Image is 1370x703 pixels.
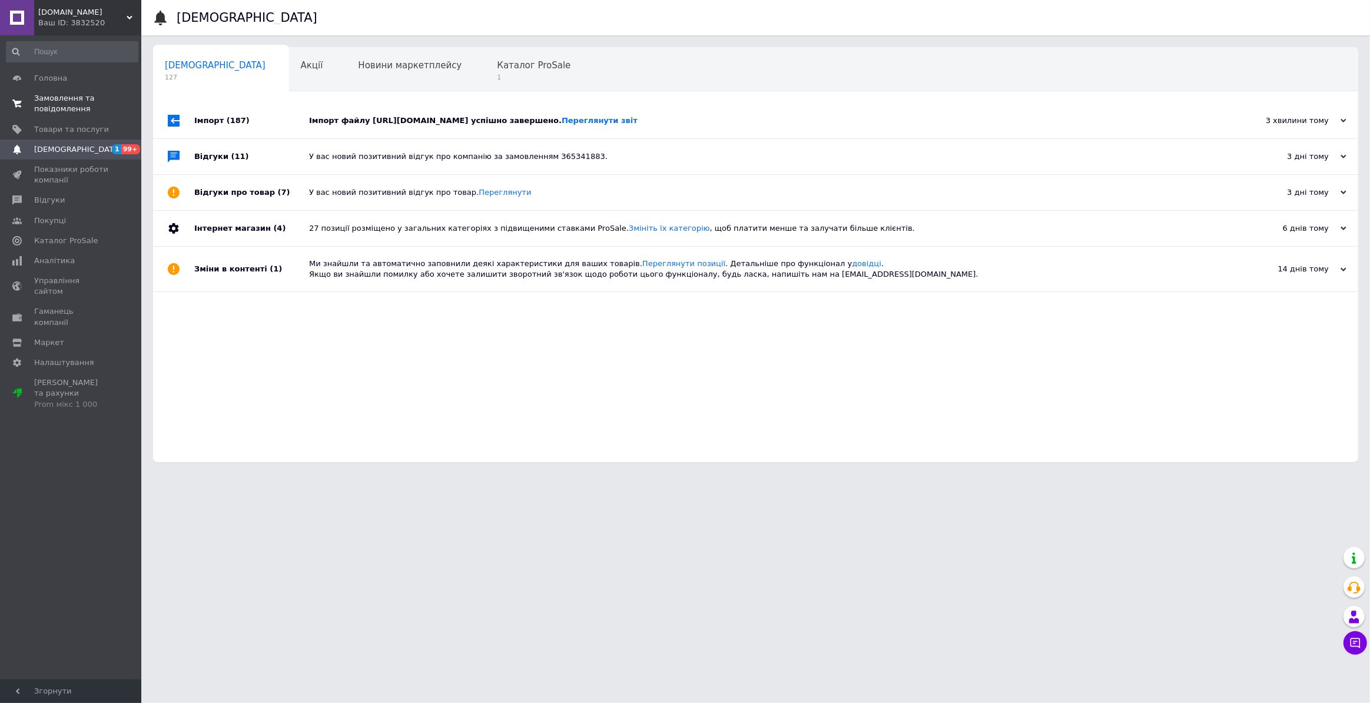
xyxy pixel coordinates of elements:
span: [DEMOGRAPHIC_DATA] [34,144,121,155]
div: Зміни в контенті [194,247,309,291]
div: Ми знайшли та автоматично заповнили деякі характеристики для ваших товарів. . Детальніше про функ... [309,258,1229,280]
span: Каталог ProSale [497,60,570,71]
span: [PERSON_NAME] та рахунки [34,377,109,410]
span: Маркет [34,337,64,348]
span: Налаштування [34,357,94,368]
h1: [DEMOGRAPHIC_DATA] [177,11,317,25]
a: Змініть їх категорію [629,224,710,233]
div: Відгуки [194,139,309,174]
a: Переглянути [479,188,531,197]
div: У вас новий позитивний відгук про компанію за замовленням 365341883. [309,151,1229,162]
span: Каталог ProSale [34,236,98,246]
a: довідці [852,259,881,268]
span: Акції [301,60,323,71]
div: Імпорт [194,103,309,138]
span: Управління сайтом [34,276,109,297]
div: Prom мікс 1 000 [34,399,109,410]
div: 3 дні тому [1229,151,1346,162]
div: У вас новий позитивний відгук про товар. [309,187,1229,198]
input: Пошук [6,41,138,62]
span: Drongo.com.ua [38,7,127,18]
span: Товари та послуги [34,124,109,135]
span: Новини маркетплейсу [358,60,462,71]
div: 27 позиції розміщено у загальних категоріях з підвищеними ставками ProSale. , щоб платити менше т... [309,223,1229,234]
a: Переглянути позиції [642,259,725,268]
span: 127 [165,73,266,82]
span: 99+ [121,144,141,154]
a: Переглянути звіт [562,116,638,125]
div: Імпорт файлу [URL][DOMAIN_NAME] успішно завершено. [309,115,1229,126]
span: [DEMOGRAPHIC_DATA] [165,60,266,71]
span: (1) [270,264,282,273]
span: Головна [34,73,67,84]
span: Показники роботи компанії [34,164,109,185]
span: Гаманець компанії [34,306,109,327]
span: (7) [278,188,290,197]
span: Замовлення та повідомлення [34,93,109,114]
span: (4) [273,224,286,233]
span: Відгуки [34,195,65,205]
button: Чат з покупцем [1344,631,1367,655]
span: (11) [231,152,249,161]
div: 14 днів тому [1229,264,1346,274]
span: Покупці [34,215,66,226]
div: 3 дні тому [1229,187,1346,198]
span: Аналітика [34,256,75,266]
div: 3 хвилини тому [1229,115,1346,126]
div: Ваш ID: 3832520 [38,18,141,28]
span: 1 [112,144,121,154]
div: 6 днів тому [1229,223,1346,234]
span: (187) [227,116,250,125]
div: Відгуки про товар [194,175,309,210]
div: Інтернет магазин [194,211,309,246]
span: 1 [497,73,570,82]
